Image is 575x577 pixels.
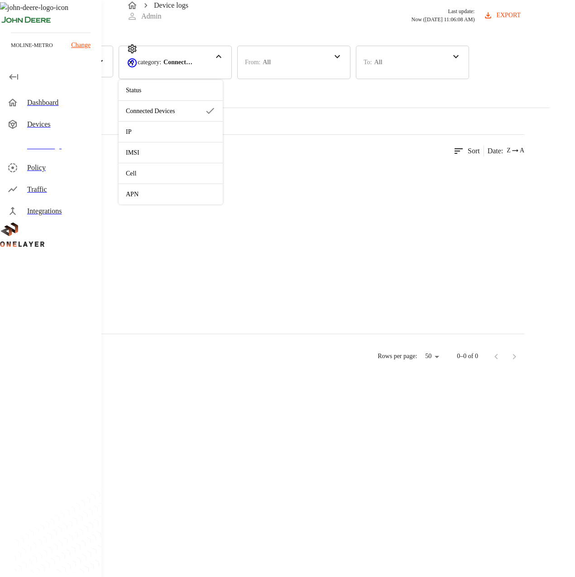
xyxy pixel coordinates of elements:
a: logout [127,93,550,108]
span: Support Portal [127,62,138,70]
p: Status [126,85,216,95]
p: APN [126,189,216,199]
p: Rows per page: [378,352,417,361]
p: IP [126,127,216,137]
a: onelayer-support [127,62,138,70]
p: Connected Devices [126,106,205,116]
p: Date : [488,146,503,156]
p: Sort [468,146,480,156]
p: 0–0 of 0 [457,352,478,361]
p: Admin [141,11,161,22]
p: IMSI [126,148,216,157]
p: Cell [126,169,216,178]
span: Z [507,146,511,155]
div: 50 [421,350,442,363]
span: A [520,146,524,155]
